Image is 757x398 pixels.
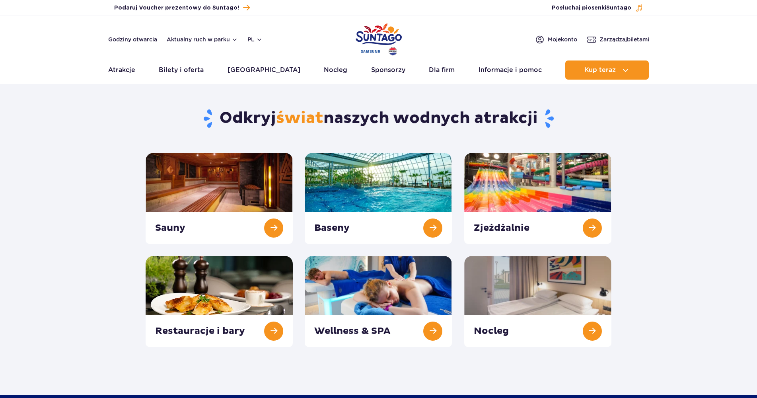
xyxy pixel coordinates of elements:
[146,108,611,129] h1: Odkryj naszych wodnych atrakcji
[371,60,405,80] a: Sponsorzy
[228,60,300,80] a: [GEOGRAPHIC_DATA]
[548,35,577,43] span: Moje konto
[114,4,239,12] span: Podaruj Voucher prezentowy do Suntago!
[565,60,649,80] button: Kup teraz
[324,60,347,80] a: Nocleg
[114,2,250,13] a: Podaruj Voucher prezentowy do Suntago!
[247,35,263,43] button: pl
[276,108,323,128] span: świat
[479,60,542,80] a: Informacje i pomoc
[535,35,577,44] a: Mojekonto
[584,66,616,74] span: Kup teraz
[606,5,631,11] span: Suntago
[599,35,649,43] span: Zarządzaj biletami
[356,20,402,57] a: Park of Poland
[159,60,204,80] a: Bilety i oferta
[108,60,135,80] a: Atrakcje
[552,4,631,12] span: Posłuchaj piosenki
[108,35,157,43] a: Godziny otwarcia
[587,35,649,44] a: Zarządzajbiletami
[429,60,455,80] a: Dla firm
[167,36,238,43] button: Aktualny ruch w parku
[552,4,643,12] button: Posłuchaj piosenkiSuntago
